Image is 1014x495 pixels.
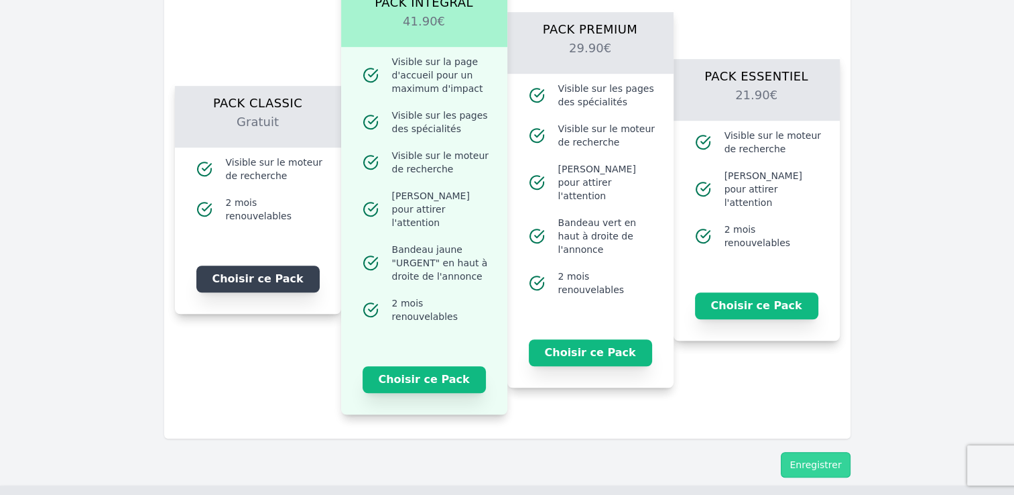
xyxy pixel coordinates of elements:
[558,270,657,296] span: 2 mois renouvelables
[226,196,325,223] span: 2 mois renouvelables
[392,189,491,229] span: [PERSON_NAME] pour attirer l'attention
[690,59,824,86] h1: Pack Essentiel
[529,339,652,366] button: Choisir ce Pack
[392,296,491,323] span: 2 mois renouvelables
[363,366,486,393] button: Choisir ce Pack
[523,12,657,39] h1: Pack Premium
[392,109,491,135] span: Visible sur les pages des spécialités
[392,149,491,176] span: Visible sur le moteur de recherche
[392,243,491,283] span: Bandeau jaune "URGENT" en haut à droite de l'annonce
[695,292,818,319] button: Choisir ce Pack
[558,82,657,109] span: Visible sur les pages des spécialités
[724,129,824,156] span: Visible sur le moteur de recherche
[724,169,824,209] span: [PERSON_NAME] pour attirer l'attention
[690,86,824,121] h2: 21.90€
[558,122,657,149] span: Visible sur le moteur de recherche
[196,266,320,292] button: Choisir ce Pack
[191,86,325,113] h1: Pack Classic
[523,39,657,74] h2: 29.90€
[558,216,657,256] span: Bandeau vert en haut à droite de l'annonce
[558,162,657,203] span: [PERSON_NAME] pour attirer l'attention
[781,452,850,478] button: Enregistrer
[191,113,325,148] h2: Gratuit
[724,223,824,250] span: 2 mois renouvelables
[357,12,491,47] h2: 41.90€
[226,156,325,182] span: Visible sur le moteur de recherche
[392,55,491,95] span: Visible sur la page d'accueil pour un maximum d'impact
